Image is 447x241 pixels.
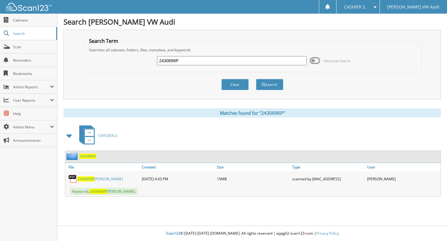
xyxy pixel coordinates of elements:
[13,138,54,143] span: Announcements
[387,5,439,9] span: [PERSON_NAME] VW Audi
[215,173,290,185] div: 15MB
[13,31,53,36] span: Search
[63,108,441,117] div: Matches found for "2430896P"
[316,231,339,236] a: Privacy Policy
[86,38,121,44] legend: Search Term
[6,3,52,11] img: scan123-logo-white.svg
[57,226,447,241] div: © [DATE]-[DATE] [DOMAIN_NAME]. All rights reserved | appg02-scan123-com |
[166,231,180,236] span: Scan123
[366,163,441,171] a: User
[67,152,79,160] img: folder2.png
[86,47,418,53] div: Searches all cabinets, folders, files, metadata, and keywords
[13,124,50,130] span: Admin Menu
[13,98,50,103] span: User Reports
[323,59,350,63] span: Advanced Search
[344,5,366,9] span: CASHIER S.
[77,176,94,182] span: 2430896P
[13,84,50,90] span: Admin Reports
[256,79,283,90] button: Search
[76,124,118,148] a: CAR DEALS
[77,176,123,182] a: 2430896P[PERSON_NAME]
[13,111,54,116] span: Help
[13,71,54,76] span: Bookmarks
[140,173,215,185] div: [DATE] 4:43 PM
[366,173,441,185] div: [PERSON_NAME]
[13,58,54,63] span: Reminders
[291,173,366,185] div: scanned by [MAC_ADDRESS]
[417,212,447,241] iframe: Chat Widget
[221,79,249,90] button: Clear
[13,18,54,23] span: Cabinets
[63,17,441,27] h1: Search [PERSON_NAME] VW Audi
[70,188,138,195] span: Keywords: [PERSON_NAME]
[90,189,107,194] span: 2430896P
[215,163,290,171] a: Size
[98,133,118,138] span: CAR DEALS
[291,163,366,171] a: Type
[68,174,77,183] img: PDF.png
[140,163,215,171] a: Created
[13,44,54,49] span: Scan
[65,163,140,171] a: File
[79,154,96,159] a: 2430896P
